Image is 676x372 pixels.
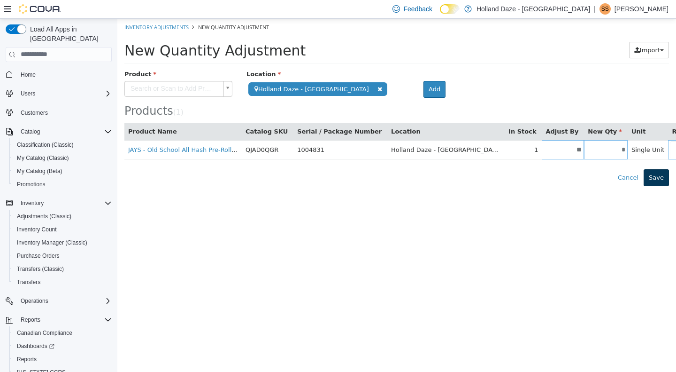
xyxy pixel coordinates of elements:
[21,71,36,79] span: Home
[9,236,115,249] button: Inventory Manager (Classic)
[11,127,200,135] a: JAYS - Old School All Hash Pre-Rolls - Hybrid - 5x0.5g - C80/I33
[17,141,74,149] span: Classification (Classic)
[601,3,609,15] span: SS
[13,179,112,190] span: Promotions
[21,199,44,207] span: Inventory
[21,128,40,135] span: Catalog
[13,250,63,261] a: Purchase Orders
[17,265,64,273] span: Transfers (Classic)
[13,166,66,177] a: My Catalog (Beta)
[7,62,115,78] a: Search or Scan to Add Product
[13,224,112,235] span: Inventory Count
[554,109,604,116] span: Reason Code
[512,23,552,40] button: Import
[2,87,115,100] button: Users
[387,121,424,141] td: 1
[514,127,547,135] span: Single Unit
[526,150,552,167] button: Save
[2,106,115,119] button: Customers
[13,166,112,177] span: My Catalog (Beta)
[514,108,530,118] button: Unit
[19,4,61,14] img: Cova
[17,154,69,162] span: My Catalog (Classic)
[2,125,115,138] button: Catalog
[9,210,115,223] button: Adjustments (Classic)
[13,263,68,275] a: Transfers (Classic)
[13,277,112,288] span: Transfers
[13,237,112,248] span: Inventory Manager (Classic)
[131,63,270,77] span: Holland Daze - [GEOGRAPHIC_DATA]
[9,151,115,165] button: My Catalog (Classic)
[17,314,44,325] button: Reports
[176,121,270,141] td: 1004831
[17,356,37,363] span: Reports
[17,69,39,80] a: Home
[274,127,384,135] span: Holland Daze - [GEOGRAPHIC_DATA]
[13,327,76,339] a: Canadian Compliance
[21,109,48,117] span: Customers
[13,139,112,150] span: Classification (Classic)
[9,178,115,191] button: Promotions
[17,329,72,337] span: Canadian Compliance
[17,198,112,209] span: Inventory
[9,340,115,353] a: Dashboards
[2,68,115,81] button: Home
[7,86,56,99] span: Products
[17,69,112,80] span: Home
[553,122,629,140] a: Store Inventory Audit
[21,297,48,305] span: Operations
[2,294,115,308] button: Operations
[81,5,152,12] span: New Quantity Adjustment
[17,295,52,307] button: Operations
[17,181,46,188] span: Promotions
[21,90,35,97] span: Users
[440,14,440,15] span: Dark Mode
[17,88,39,99] button: Users
[26,24,112,43] span: Load All Apps in [GEOGRAPHIC_DATA]
[13,211,112,222] span: Adjustments (Classic)
[180,108,266,118] button: Serial / Package Number
[2,313,115,326] button: Reports
[17,198,47,209] button: Inventory
[13,139,77,150] a: Classification (Classic)
[8,63,102,78] span: Search or Scan to Add Product
[615,3,668,15] p: [PERSON_NAME]
[404,4,432,14] span: Feedback
[129,52,163,59] span: Location
[124,121,176,141] td: QJAD0QGR
[17,126,44,137] button: Catalog
[17,107,52,119] a: Customers
[17,278,40,286] span: Transfers
[9,262,115,276] button: Transfers (Classic)
[9,223,115,236] button: Inventory Count
[594,3,596,15] p: |
[13,354,112,365] span: Reports
[9,249,115,262] button: Purchase Orders
[56,89,66,98] small: ( )
[17,226,57,233] span: Inventory Count
[17,342,54,350] span: Dashboards
[9,138,115,151] button: Classification (Classic)
[13,277,44,288] a: Transfers
[7,52,39,59] span: Product
[13,354,40,365] a: Reports
[476,3,590,15] p: Holland Daze - [GEOGRAPHIC_DATA]
[13,237,91,248] a: Inventory Manager (Classic)
[470,109,505,116] span: New Qty
[13,211,75,222] a: Adjustments (Classic)
[17,107,112,119] span: Customers
[13,224,61,235] a: Inventory Count
[59,89,63,98] span: 1
[391,108,421,118] button: In Stock
[553,122,617,141] span: Store Inventory Audit
[13,250,112,261] span: Purchase Orders
[9,165,115,178] button: My Catalog (Beta)
[274,108,305,118] button: Location
[9,276,115,289] button: Transfers
[17,314,112,325] span: Reports
[21,316,40,324] span: Reports
[17,88,112,99] span: Users
[599,3,611,15] div: Shawn S
[9,326,115,340] button: Canadian Compliance
[17,252,60,260] span: Purchase Orders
